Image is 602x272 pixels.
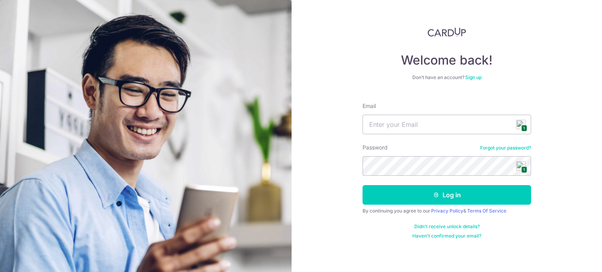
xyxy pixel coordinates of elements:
[363,144,388,151] label: Password
[516,120,526,129] img: npw-badge-icon.svg
[363,208,531,214] div: By continuing you agree to our &
[428,27,466,37] img: CardUp Logo
[363,185,531,205] button: Log in
[431,208,463,214] a: Privacy Policy
[521,166,527,173] span: 1
[363,102,376,110] label: Email
[363,74,531,81] div: Don’t have an account?
[363,52,531,68] h4: Welcome back!
[516,161,526,171] img: npw-badge-icon.svg
[480,145,531,151] a: Forgot your password?
[363,115,531,134] input: Enter your Email
[414,223,480,230] a: Didn't receive unlock details?
[467,208,506,214] a: Terms Of Service
[465,74,482,80] a: Sign up
[521,125,527,131] span: 1
[412,233,481,239] a: Haven't confirmed your email?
